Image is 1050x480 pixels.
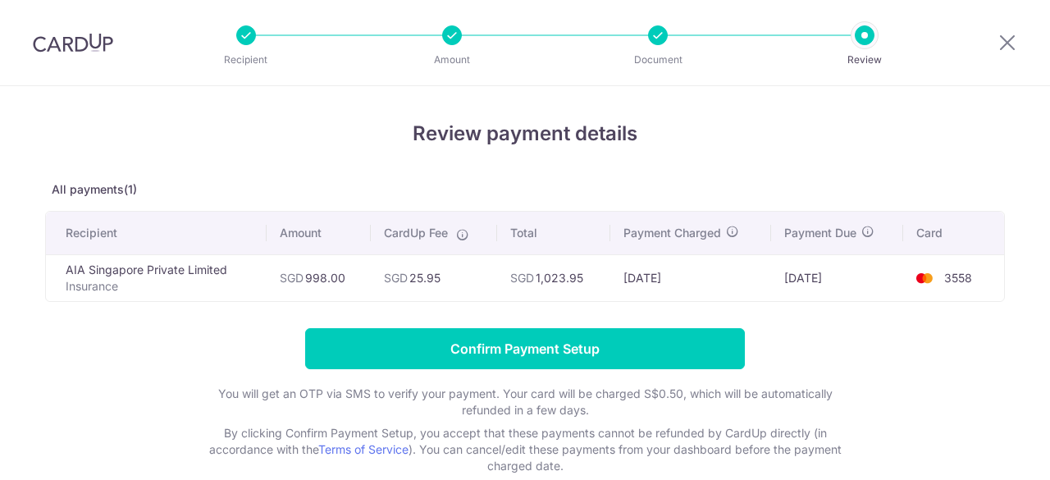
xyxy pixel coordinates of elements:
p: You will get an OTP via SMS to verify your payment. Your card will be charged S$0.50, which will ... [197,386,853,418]
th: Recipient [46,212,267,254]
p: Insurance [66,278,253,295]
p: Document [597,52,719,68]
p: By clicking Confirm Payment Setup, you accept that these payments cannot be refunded by CardUp di... [197,425,853,474]
p: All payments(1) [45,181,1005,198]
img: CardUp [33,33,113,53]
p: Review [804,52,925,68]
td: 1,023.95 [497,254,609,301]
td: 25.95 [371,254,497,301]
span: SGD [384,271,408,285]
th: Card [903,212,1004,254]
p: Recipient [185,52,307,68]
th: Total [497,212,609,254]
span: Payment Charged [623,225,721,241]
th: Amount [267,212,371,254]
td: [DATE] [771,254,903,301]
iframe: Opens a widget where you can find more information [945,431,1034,472]
span: 3558 [944,271,972,285]
td: 998.00 [267,254,371,301]
td: [DATE] [610,254,771,301]
img: <span class="translation_missing" title="translation missing: en.account_steps.new_confirm_form.b... [908,268,941,288]
p: Amount [391,52,513,68]
td: AIA Singapore Private Limited [46,254,267,301]
a: Terms of Service [318,442,409,456]
h4: Review payment details [45,119,1005,149]
span: CardUp Fee [384,225,448,241]
input: Confirm Payment Setup [305,328,745,369]
span: SGD [280,271,304,285]
span: Payment Due [784,225,856,241]
span: SGD [510,271,534,285]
